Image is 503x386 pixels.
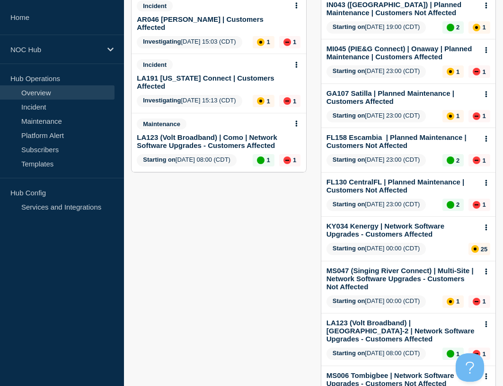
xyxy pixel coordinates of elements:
[447,201,454,209] div: up
[447,112,454,120] div: affected
[473,156,480,164] div: down
[333,67,365,74] span: Starting on
[456,68,459,75] p: 1
[293,38,296,46] p: 1
[473,350,480,358] div: down
[333,245,365,252] span: Starting on
[283,38,291,46] div: down
[137,36,242,48] span: [DATE] 15:03 (CDT)
[327,222,477,238] a: KY034 Kenergy | Network Software Upgrades - Customers Affected
[456,24,459,31] p: 2
[456,298,459,305] p: 1
[10,46,101,54] p: NOC Hub
[456,157,459,164] p: 2
[482,24,485,31] p: 1
[447,68,454,75] div: affected
[333,349,365,357] span: Starting on
[482,68,485,75] p: 1
[327,154,426,166] span: [DATE] 23:00 (CDT)
[327,267,477,291] a: MS047 (Singing River Connect) | Multi-Site | Network Software Upgrades - Customers Not Affected
[266,98,270,105] p: 1
[482,157,485,164] p: 1
[143,97,181,104] span: Investigating
[327,178,477,194] a: FL130 CentralFL | Planned Maintenance | Customers Not Affected
[333,23,365,30] span: Starting on
[327,45,477,61] a: MI045 (PIE&G Connect) | Onaway | Planned Maintenance | Customers Affected
[456,350,459,358] p: 1
[447,24,454,31] div: up
[327,89,477,105] a: GA107 Satilla | Planned Maintenance | Customers Affected
[333,297,365,304] span: Starting on
[137,0,173,11] span: Incident
[333,156,365,163] span: Starting on
[137,119,186,129] span: Maintenance
[327,65,426,78] span: [DATE] 23:00 (CDT)
[473,298,480,305] div: down
[471,245,479,253] div: affected
[447,156,454,164] div: up
[137,59,173,70] span: Incident
[327,319,477,343] a: LA123 (Volt Broadband) | [GEOGRAPHIC_DATA]-2 | Network Software Upgrades - Customers Affected
[293,98,296,105] p: 1
[283,156,291,164] div: down
[327,110,426,122] span: [DATE] 23:00 (CDT)
[473,24,480,31] div: affected
[137,74,288,90] a: LA191 [US_STATE] Connect | Customers Affected
[257,156,265,164] div: up
[327,0,477,17] a: IN043 ([GEOGRAPHIC_DATA]) | Planned Maintenance | Customers Not Affected
[327,21,426,34] span: [DATE] 19:00 (CDT)
[137,15,288,31] a: AR046 [PERSON_NAME] | Customers Affected
[333,112,365,119] span: Starting on
[327,133,477,149] a: FL158 Escambia | Planned Maintenance | Customers Not Affected
[482,112,485,119] p: 1
[257,97,265,105] div: affected
[456,201,459,208] p: 2
[447,298,454,305] div: affected
[473,112,480,120] div: down
[447,350,454,358] div: up
[283,97,291,105] div: down
[327,199,426,211] span: [DATE] 23:00 (CDT)
[266,38,270,46] p: 1
[327,243,426,255] span: [DATE] 00:00 (CDT)
[456,112,459,119] p: 1
[481,246,487,253] p: 25
[143,38,181,45] span: Investigating
[482,298,485,305] p: 1
[137,133,288,149] a: LA123 (Volt Broadband) | Como | Network Software Upgrades - Customers Affected
[266,156,270,164] p: 1
[293,156,296,164] p: 1
[143,156,176,163] span: Starting on
[456,353,484,382] iframe: Help Scout Beacon - Open
[327,348,426,360] span: [DATE] 08:00 (CDT)
[482,350,485,358] p: 1
[327,295,426,308] span: [DATE] 00:00 (CDT)
[473,68,480,75] div: down
[333,201,365,208] span: Starting on
[137,95,242,107] span: [DATE] 15:13 (CDT)
[473,201,480,209] div: down
[257,38,265,46] div: affected
[137,154,237,166] span: [DATE] 08:00 (CDT)
[482,201,485,208] p: 1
